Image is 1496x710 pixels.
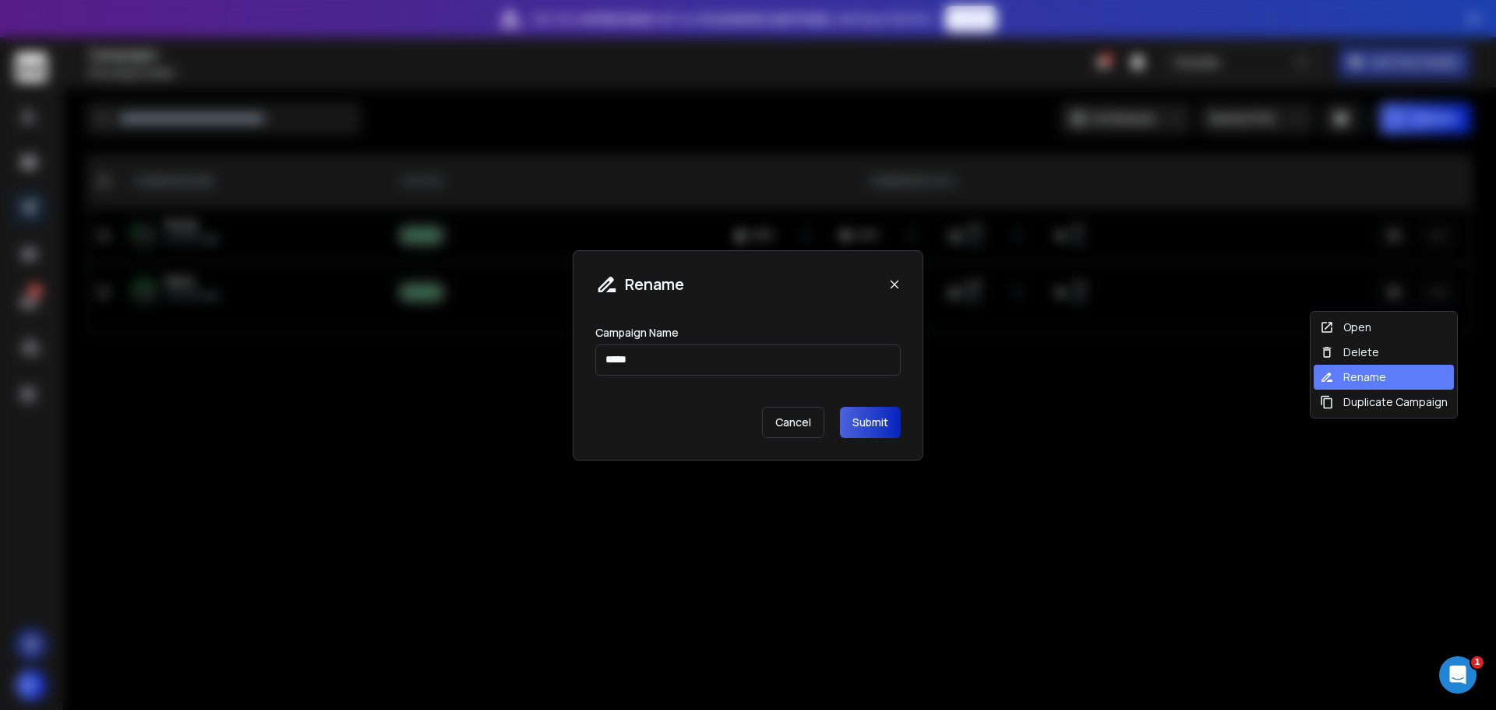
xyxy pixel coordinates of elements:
[1471,656,1484,669] span: 1
[1320,344,1379,360] div: Delete
[840,407,901,438] button: Submit
[762,407,824,438] p: Cancel
[1320,320,1371,335] div: Open
[1320,369,1386,385] div: Rename
[1439,656,1477,694] iframe: Intercom live chat
[1320,394,1448,410] div: Duplicate Campaign
[595,327,679,338] label: Campaign Name
[625,274,684,295] h1: Rename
